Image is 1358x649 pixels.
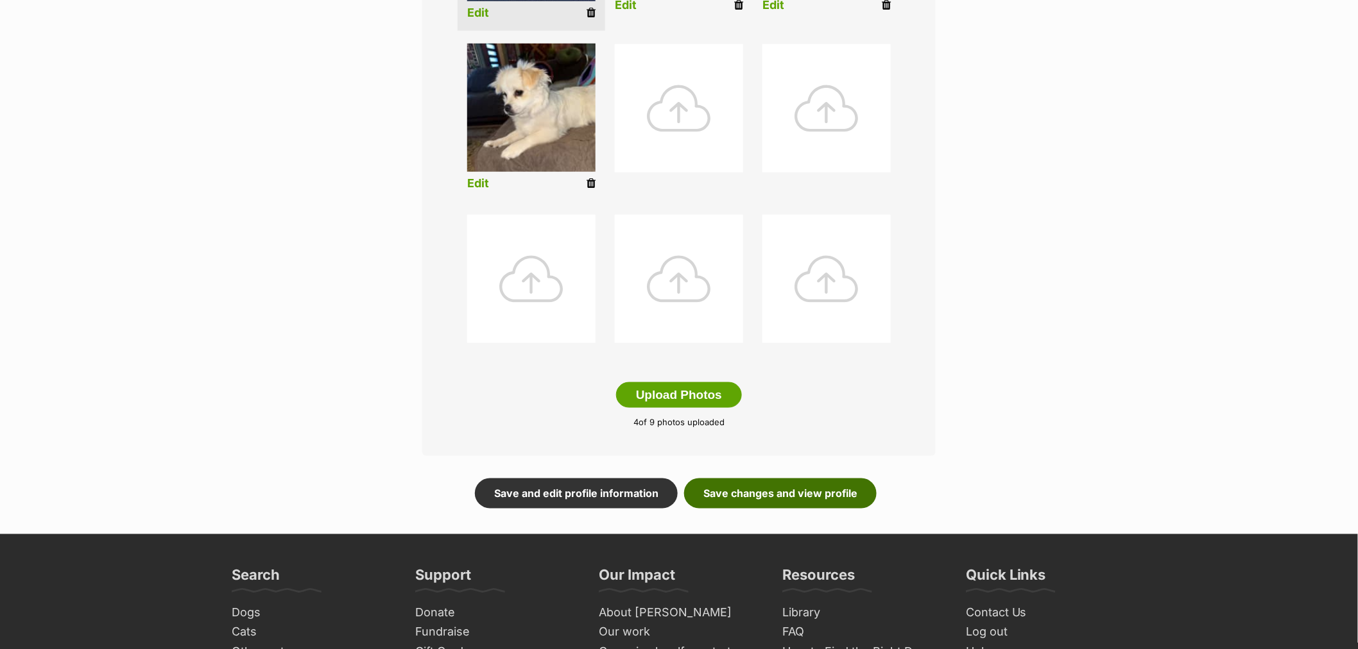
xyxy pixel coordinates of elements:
[599,566,675,592] h3: Our Impact
[227,603,397,623] a: Dogs
[966,566,1046,592] h3: Quick Links
[232,566,280,592] h3: Search
[684,478,877,508] a: Save changes and view profile
[227,623,397,643] a: Cats
[782,566,855,592] h3: Resources
[467,6,489,20] a: Edit
[475,478,678,508] a: Save and edit profile information
[777,623,948,643] a: FAQ
[633,417,639,427] span: 4
[415,566,471,592] h3: Support
[410,623,581,643] a: Fundraise
[961,603,1131,623] a: Contact Us
[777,603,948,623] a: Library
[594,623,764,643] a: Our work
[410,603,581,623] a: Donate
[467,177,489,190] a: Edit
[467,44,596,172] img: listing photo
[442,416,916,429] p: of 9 photos uploaded
[616,382,742,408] button: Upload Photos
[961,623,1131,643] a: Log out
[594,603,764,623] a: About [PERSON_NAME]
